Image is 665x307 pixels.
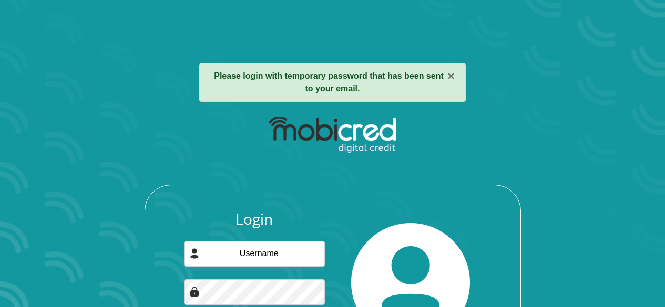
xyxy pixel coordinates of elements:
[189,287,200,297] img: Image
[214,71,444,93] strong: Please login with temporary password that has been sent to your email.
[184,241,325,267] input: Username
[184,210,325,228] h3: Login
[269,117,396,153] img: mobicred logo
[189,248,200,259] img: user-icon image
[447,70,455,82] button: ×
